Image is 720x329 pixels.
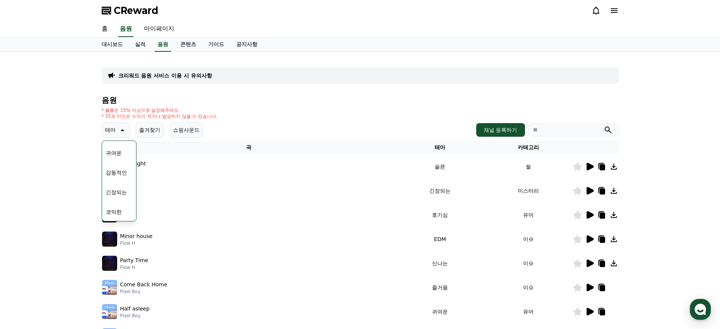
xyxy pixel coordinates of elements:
a: 실적 [129,37,152,52]
span: 대화 [69,251,78,257]
td: 긴장되는 [396,179,484,203]
td: 슬픈 [396,154,484,179]
a: 홈 [2,239,50,258]
td: 귀여운 [396,300,484,324]
img: music [102,304,117,319]
a: 콘텐츠 [174,37,202,52]
td: 썰 [484,154,573,179]
button: 쇼핑사운드 [170,122,203,137]
span: 설정 [117,251,126,257]
button: 긴장되는 [103,184,130,201]
td: 신나는 [396,251,484,275]
span: 홈 [24,251,28,257]
button: 감동적인 [103,164,130,181]
td: 유머 [484,203,573,227]
p: Party Time [120,256,149,264]
p: Half asleep [120,305,150,313]
img: music [102,232,117,247]
td: 이슈 [484,227,573,251]
span: CReward [114,5,158,17]
a: CReward [102,5,158,17]
a: 공지사항 [230,37,263,52]
p: Sad Night [120,160,146,168]
th: 테마 [396,141,484,154]
td: 즐거움 [396,275,484,300]
td: 호기심 [396,203,484,227]
p: 테마 [105,125,116,135]
a: 대화 [50,239,98,258]
button: 테마 [102,122,130,137]
td: 이슈 [484,275,573,300]
p: Pixel Boy [120,289,167,295]
td: 유머 [484,300,573,324]
a: 대시보드 [96,37,129,52]
a: 음원 [155,37,171,52]
p: Minor house [120,232,153,240]
a: 설정 [98,239,145,258]
button: 귀여운 [103,145,125,161]
td: 미스터리 [484,179,573,203]
a: 마이페이지 [138,21,180,37]
td: EDM [396,227,484,251]
a: 음원 [118,21,133,37]
p: Come Back Home [120,281,167,289]
img: music [102,280,117,295]
a: 가이드 [202,37,230,52]
a: 크리워드 음원 서비스 이용 시 유의사항 [118,72,212,79]
th: 카테고리 [484,141,573,154]
p: Flow H [120,264,149,270]
button: 즐겨찾기 [136,122,164,137]
a: 홈 [96,21,114,37]
button: 채널 등록하기 [476,123,525,137]
p: Pixel Boy [120,313,150,319]
button: 코믹한 [103,204,125,220]
td: 이슈 [484,251,573,275]
p: * 35초 미만은 수익이 적거나 발생하지 않을 수 있습니다. [102,113,218,119]
h4: 음원 [102,96,619,104]
img: music [102,256,117,271]
p: * 볼륨은 15% 이상으로 설정해주세요. [102,107,218,113]
th: 곡 [102,141,396,154]
p: Flow H [120,240,153,246]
